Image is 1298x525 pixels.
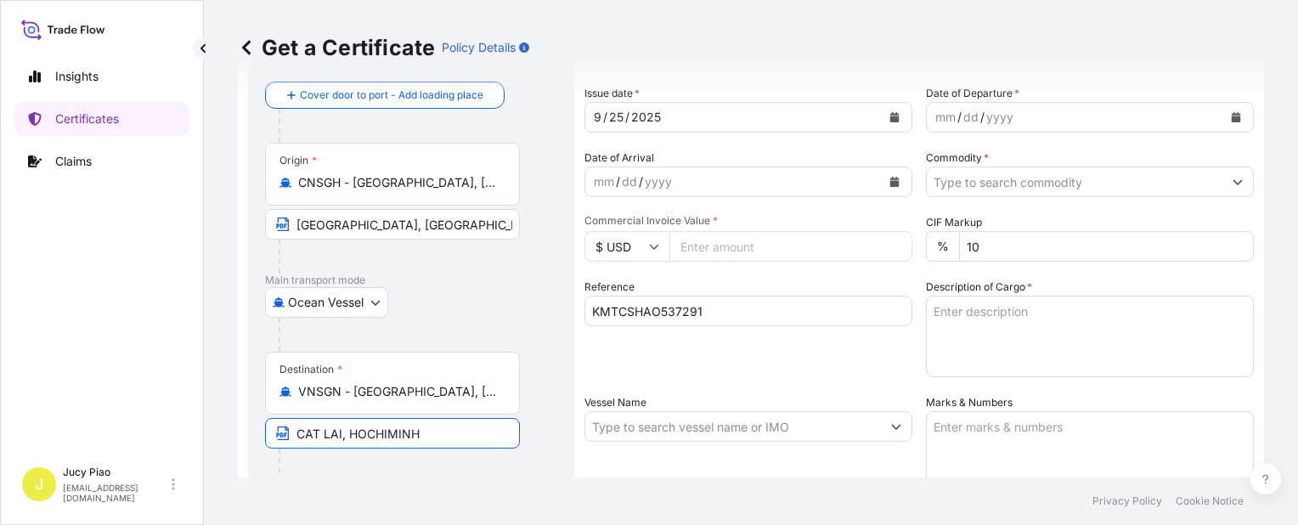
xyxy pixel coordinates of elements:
[265,274,557,287] p: Main transport mode
[14,144,189,178] a: Claims
[298,174,499,191] input: Origin
[584,296,912,326] input: Enter booking reference
[980,107,985,127] div: /
[926,394,1013,411] label: Marks & Numbers
[881,104,908,131] button: Calendar
[985,107,1015,127] div: year,
[265,287,388,318] button: Select transport
[35,476,43,493] span: J
[607,107,625,127] div: day,
[1176,494,1244,508] a: Cookie Notice
[926,231,959,262] div: %
[55,153,92,170] p: Claims
[63,466,168,479] p: Jucy Piao
[669,231,912,262] input: Enter amount
[238,34,435,61] p: Get a Certificate
[265,418,520,449] input: Text to appear on certificate
[14,102,189,136] a: Certificates
[592,172,616,192] div: month,
[881,411,911,442] button: Show suggestions
[265,209,520,240] input: Text to appear on certificate
[1222,104,1250,131] button: Calendar
[881,168,908,195] button: Calendar
[584,150,654,167] span: Date of Arrival
[55,68,99,85] p: Insights
[14,59,189,93] a: Insights
[55,110,119,127] p: Certificates
[957,107,962,127] div: /
[300,87,483,104] span: Cover door to port - Add loading place
[934,107,957,127] div: month,
[298,383,499,400] input: Destination
[926,279,1032,296] label: Description of Cargo
[1222,167,1253,197] button: Show suggestions
[603,107,607,127] div: /
[279,363,342,376] div: Destination
[927,167,1222,197] input: Type to search commodity
[926,214,982,231] label: CIF Markup
[288,294,364,311] span: Ocean Vessel
[629,107,663,127] div: year,
[962,107,980,127] div: day,
[442,39,516,56] p: Policy Details
[959,231,1254,262] input: Enter percentage between 0 and 24%
[584,394,646,411] label: Vessel Name
[625,107,629,127] div: /
[616,172,620,192] div: /
[620,172,639,192] div: day,
[1092,494,1162,508] a: Privacy Policy
[279,154,317,167] div: Origin
[926,150,989,167] label: Commodity
[265,82,505,109] button: Cover door to port - Add loading place
[584,214,912,228] span: Commercial Invoice Value
[592,107,603,127] div: month,
[639,172,643,192] div: /
[63,483,168,503] p: [EMAIL_ADDRESS][DOMAIN_NAME]
[585,411,881,442] input: Type to search vessel name or IMO
[584,279,635,296] label: Reference
[643,172,674,192] div: year,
